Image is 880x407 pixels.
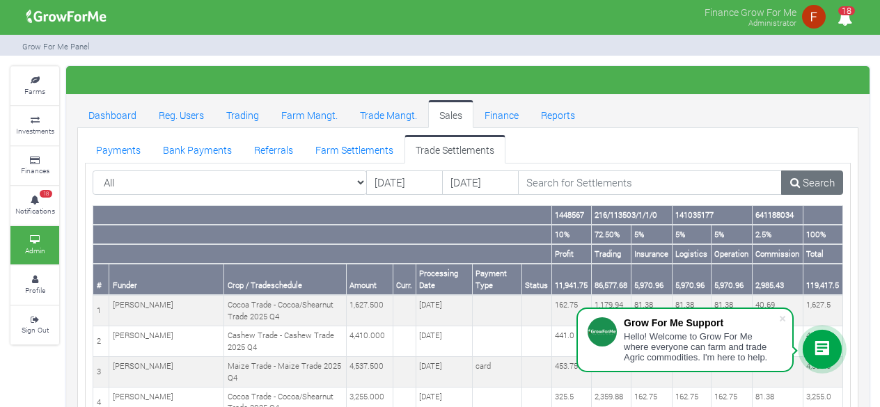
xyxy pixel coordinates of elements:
td: [PERSON_NAME] [109,357,224,388]
th: Total [803,244,842,264]
th: 5,970.96 [672,264,711,295]
th: 2,985.43 [752,264,803,295]
td: card [472,357,521,388]
td: [PERSON_NAME] [109,326,224,357]
th: 11,941.75 [551,264,591,295]
a: Sign Out [10,306,59,344]
th: 100% [803,225,842,244]
th: Processing Date [416,264,472,295]
a: Sales [428,100,473,128]
th: Logistics [672,244,711,264]
th: # [93,264,109,295]
img: growforme image [800,3,828,31]
input: DD/MM/YYYY [366,170,443,195]
th: Curr. [393,264,416,295]
th: 5% [711,225,752,244]
th: 72.50% [591,225,631,244]
th: 5,970.96 [711,264,752,295]
div: Grow For Me Support [624,317,778,328]
a: Farm Mangt. [270,100,349,128]
td: 1,627.5 [803,295,842,326]
th: 5,970.96 [631,264,672,295]
a: Trade Settlements [404,135,505,163]
a: Admin [10,226,59,264]
img: growforme image [22,3,111,31]
td: 1 [93,295,109,326]
a: Search [781,170,843,195]
span: 18 [838,6,855,15]
td: 81.38 [711,295,752,326]
small: Sign Out [22,325,49,335]
th: Crop / Tradeschedule [224,264,347,295]
small: Finances [21,166,49,175]
a: Bank Payments [152,135,243,163]
th: 10% [551,225,591,244]
td: 40.69 [752,295,803,326]
small: Farms [24,86,45,96]
td: 162.75 [551,295,591,326]
a: Dashboard [77,100,148,128]
th: Commission [752,244,803,264]
a: 18 Notifications [10,186,59,225]
a: Trade Mangt. [349,100,428,128]
small: Notifications [15,206,55,216]
th: 216/113503/1/1/0 [591,206,672,225]
td: [PERSON_NAME] [109,295,224,326]
th: 1448567 [551,206,591,225]
div: Hello! Welcome to Grow For Me where everyone can farm and trade Agric commodities. I'm here to help. [624,331,778,362]
a: Profile [10,266,59,304]
td: [DATE] [416,326,472,357]
td: 2 [93,326,109,357]
a: Referrals [243,135,304,163]
td: Cashew Trade - Cashew Trade 2025 Q4 [224,326,347,357]
input: DD/MM/YYYY [442,170,519,195]
p: Finance Grow For Me [705,3,796,19]
td: [DATE] [416,357,472,388]
small: Admin [25,246,45,255]
th: 141035177 [672,206,752,225]
td: 4,410.000 [346,326,393,357]
th: 2.5% [752,225,803,244]
th: 119,417.5 [803,264,842,295]
th: Amount [346,264,393,295]
a: Finance [473,100,530,128]
td: 441.0 [551,326,591,357]
a: Farm Settlements [304,135,404,163]
span: 18 [40,190,52,198]
th: Profit [551,244,591,264]
th: Operation [711,244,752,264]
th: Insurance [631,244,672,264]
small: Grow For Me Panel [22,41,90,51]
td: Maize Trade - Maize Trade 2025 Q4 [224,357,347,388]
td: Cocoa Trade - Cocoa/Shearnut Trade 2025 Q4 [224,295,347,326]
a: Reports [530,100,586,128]
td: 81.38 [672,295,711,326]
td: 81.38 [631,295,672,326]
small: Investments [16,126,54,136]
a: Reg. Users [148,100,215,128]
td: [DATE] [416,295,472,326]
th: Funder [109,264,224,295]
i: Notifications [831,3,858,34]
small: Administrator [748,17,796,28]
th: Payment Type [472,264,521,295]
th: 641188034 [752,206,803,225]
input: Search for Settlements [518,170,783,195]
th: 5% [672,225,711,244]
th: 5% [631,225,672,244]
th: Status [521,264,551,295]
small: Profile [25,285,45,295]
a: Payments [85,135,152,163]
a: Trading [215,100,270,128]
td: 4,537.500 [346,357,393,388]
td: 3 [93,357,109,388]
td: 453.75 [551,357,591,388]
a: Farms [10,67,59,105]
td: 1,179.94 [591,295,631,326]
a: Finances [10,147,59,185]
a: Investments [10,106,59,145]
td: 1,627.500 [346,295,393,326]
th: Trading [591,244,631,264]
a: 18 [831,13,858,26]
th: 86,577.68 [591,264,631,295]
